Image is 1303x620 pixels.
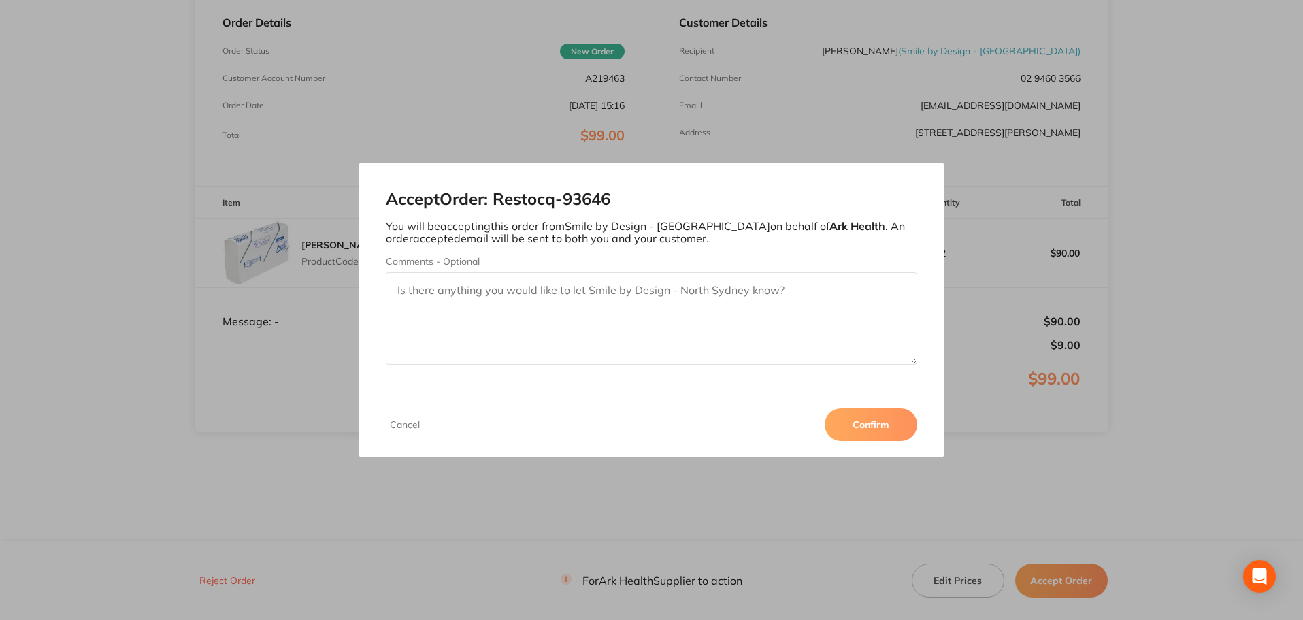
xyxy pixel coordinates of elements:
[825,408,917,441] button: Confirm
[829,219,885,233] b: Ark Health
[386,220,918,245] p: You will be accepting this order from Smile by Design - [GEOGRAPHIC_DATA] on behalf of . An order...
[386,419,424,431] button: Cancel
[1243,560,1276,593] div: Open Intercom Messenger
[386,256,918,267] label: Comments - Optional
[386,190,918,209] h2: Accept Order: Restocq- 93646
